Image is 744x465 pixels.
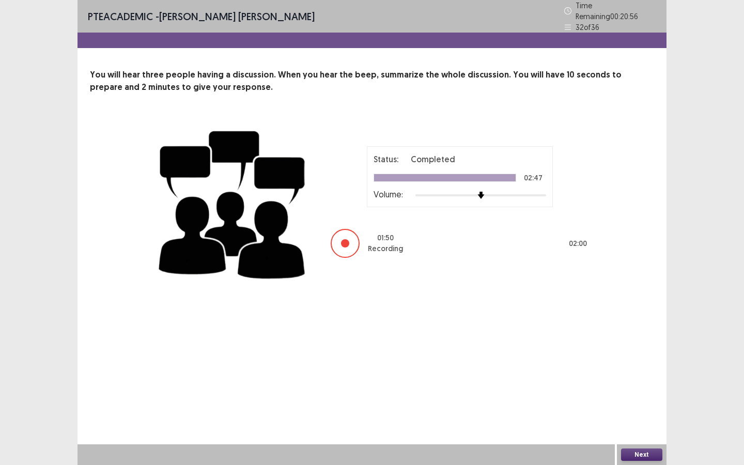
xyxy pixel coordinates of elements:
span: PTE academic [88,10,153,23]
img: group-discussion [155,118,310,287]
p: 02:47 [524,174,542,181]
p: 01 : 50 [377,233,394,243]
p: - [PERSON_NAME] [PERSON_NAME] [88,9,315,24]
button: Next [621,448,662,461]
p: 32 of 36 [576,22,599,33]
p: You will hear three people having a discussion. When you hear the beep, summarize the whole discu... [90,69,654,94]
img: arrow-thumb [477,192,485,199]
p: Status: [374,153,398,165]
p: 02 : 00 [569,238,587,249]
p: Volume: [374,188,403,200]
p: Recording [368,243,403,254]
p: Completed [411,153,455,165]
